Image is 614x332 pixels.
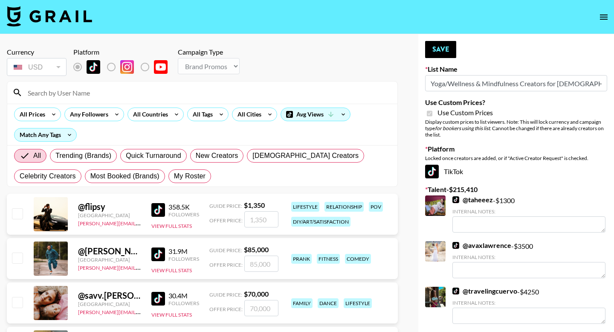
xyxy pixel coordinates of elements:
img: TikTok [151,203,165,217]
span: Guide Price: [209,203,242,209]
div: List locked to TikTok. [73,58,174,76]
span: Guide Price: [209,247,242,253]
div: - $ 4250 [452,287,605,324]
div: 358.5K [168,203,199,211]
div: All Tags [188,108,214,121]
strong: $ 1,350 [244,201,265,209]
button: View Full Stats [151,312,192,318]
div: prank [291,254,312,264]
span: New Creators [196,151,238,161]
span: Use Custom Prices [437,108,493,117]
span: Offer Price: [209,262,243,268]
div: All Cities [232,108,263,121]
label: Talent - $ 215,410 [425,185,607,194]
img: Instagram [120,60,134,74]
a: [PERSON_NAME][EMAIL_ADDRESS][DOMAIN_NAME] [78,218,204,227]
input: 1,350 [244,211,278,227]
div: lifestyle [344,298,372,308]
div: family [291,298,313,308]
div: Avg Views [281,108,350,121]
div: Followers [168,300,199,306]
div: pov [369,202,383,212]
span: My Roster [174,171,206,181]
input: Search by User Name [23,86,392,99]
div: lifestyle [291,202,319,212]
div: Match Any Tags [14,128,76,141]
a: [PERSON_NAME][EMAIL_ADDRESS][DOMAIN_NAME] [78,263,204,271]
span: Most Booked (Brands) [90,171,159,181]
div: Campaign Type [178,48,240,56]
div: Locked once creators are added, or if "Active Creator Request" is checked. [425,155,607,161]
button: Save [425,41,456,58]
label: List Name [425,65,607,73]
div: Any Followers [65,108,110,121]
div: @ [PERSON_NAME].[PERSON_NAME] [78,246,141,256]
span: All [33,151,41,161]
div: [GEOGRAPHIC_DATA] [78,301,141,307]
div: Internal Notes: [452,208,605,215]
img: TikTok [151,292,165,306]
div: [GEOGRAPHIC_DATA] [78,256,141,263]
img: YouTube [154,60,168,74]
em: for bookers using this list [435,125,490,131]
span: Quick Turnaround [126,151,181,161]
div: [GEOGRAPHIC_DATA] [78,212,141,218]
div: All Prices [14,108,47,121]
div: Currency [7,48,67,56]
button: open drawer [595,9,612,26]
strong: $ 85,000 [244,245,269,253]
div: 31.9M [168,247,199,256]
a: @travelingcuervo [452,287,517,295]
div: Followers [168,256,199,262]
div: dance [318,298,339,308]
div: 30.4M [168,291,199,300]
div: diy/art/satisfaction [291,217,350,227]
strong: $ 70,000 [244,290,269,298]
button: View Full Stats [151,223,192,229]
div: Internal Notes: [452,254,605,260]
span: Guide Price: [209,291,242,298]
a: @avaxlawrence [452,241,511,250]
button: View Full Stats [151,267,192,274]
span: Offer Price: [209,306,243,312]
label: Platform [425,145,607,153]
div: relationship [324,202,364,212]
div: USD [9,60,65,75]
div: All Countries [128,108,170,121]
span: Offer Price: [209,217,243,224]
a: [PERSON_NAME][EMAIL_ADDRESS][DOMAIN_NAME] [78,307,204,315]
div: Platform [73,48,174,56]
input: 85,000 [244,256,278,272]
div: Internal Notes: [452,300,605,306]
span: Trending (Brands) [55,151,111,161]
div: Followers [168,211,199,218]
span: Celebrity Creators [20,171,76,181]
a: @taheeez [452,195,493,204]
div: Currency is locked to USD [7,56,67,78]
img: TikTok [452,288,459,294]
img: TikTok [87,60,100,74]
div: TikTok [425,165,607,178]
div: comedy [345,254,371,264]
div: fitness [317,254,340,264]
div: @ flipsy [78,201,141,212]
span: [DEMOGRAPHIC_DATA] Creators [252,151,359,161]
img: TikTok [452,196,459,203]
label: Use Custom Prices? [425,98,607,107]
div: Display custom prices to list viewers. Note: This will lock currency and campaign type . Cannot b... [425,119,607,138]
div: - $ 3500 [452,241,605,278]
input: 70,000 [244,300,278,316]
div: @ savv.[PERSON_NAME] [78,290,141,301]
img: TikTok [425,165,439,178]
img: Grail Talent [7,6,92,26]
img: TikTok [151,248,165,261]
img: TikTok [452,242,459,249]
div: - $ 1300 [452,195,605,233]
